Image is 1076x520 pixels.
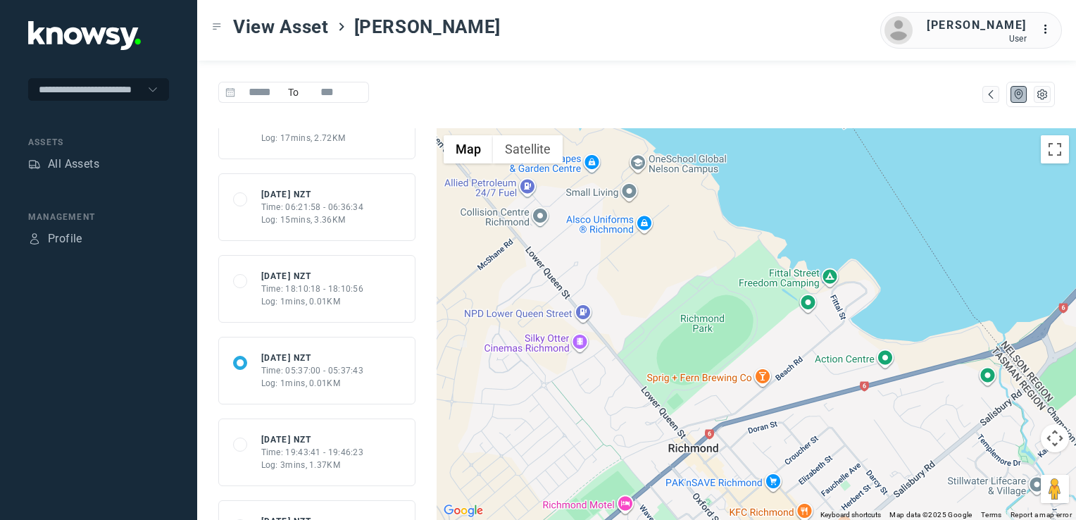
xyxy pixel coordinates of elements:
[1036,88,1049,101] div: List
[48,156,99,173] div: All Assets
[261,132,364,144] div: Log: 17mins, 2.72KM
[28,211,169,223] div: Management
[444,135,493,163] button: Show street map
[261,446,364,459] div: Time: 19:43:41 - 19:46:23
[261,283,364,295] div: Time: 18:10:18 - 18:10:56
[927,34,1027,44] div: User
[261,459,364,471] div: Log: 3mins, 1.37KM
[1041,424,1069,452] button: Map camera controls
[28,21,141,50] img: Application Logo
[261,188,364,201] div: [DATE] NZT
[354,14,501,39] span: [PERSON_NAME]
[984,88,997,101] div: Map
[261,364,364,377] div: Time: 05:37:00 - 05:37:43
[48,230,82,247] div: Profile
[261,352,364,364] div: [DATE] NZT
[28,156,99,173] a: AssetsAll Assets
[889,511,972,519] span: Map data ©2025 Google
[884,16,913,44] img: avatar.png
[1041,21,1058,40] div: :
[440,502,487,520] img: Google
[1041,475,1069,503] button: Drag Pegman onto the map to open Street View
[820,510,881,520] button: Keyboard shortcuts
[336,21,347,32] div: >
[493,135,563,163] button: Show satellite imagery
[212,22,222,32] div: Toggle Menu
[1011,511,1072,519] a: Report a map error
[261,295,364,308] div: Log: 1mins, 0.01KM
[927,17,1027,34] div: [PERSON_NAME]
[261,433,364,446] div: [DATE] NZT
[233,14,329,39] span: View Asset
[28,233,41,245] div: Profile
[261,270,364,283] div: [DATE] NZT
[1041,135,1069,163] button: Toggle fullscreen view
[1041,21,1058,38] div: :
[981,511,1002,519] a: Terms
[1013,88,1025,101] div: Map
[28,136,169,149] div: Assets
[28,158,41,171] div: Assets
[261,213,364,226] div: Log: 15mins, 3.36KM
[261,377,364,390] div: Log: 1mins, 0.01KM
[440,502,487,520] a: Open this area in Google Maps (opens a new window)
[261,201,364,213] div: Time: 06:21:58 - 06:36:34
[28,230,82,247] a: ProfileProfile
[284,82,303,103] span: To
[1041,24,1056,35] tspan: ...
